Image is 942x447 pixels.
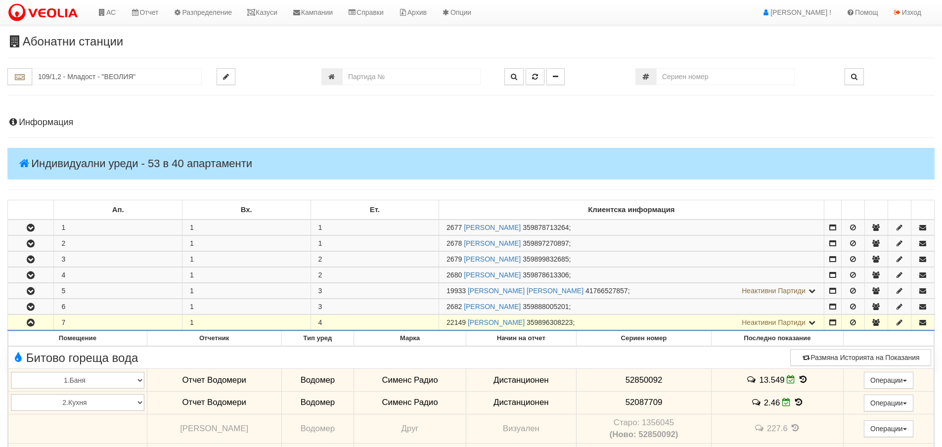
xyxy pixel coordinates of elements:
[464,239,521,247] a: [PERSON_NAME]
[576,414,711,443] td: Устройство със сериен номер 1356045 беше подменено от устройство със сериен номер 52850092
[54,283,182,299] td: 5
[311,200,439,220] td: Ет.: No sort applied, sorting is disabled
[318,318,322,326] span: 4
[464,303,521,311] a: [PERSON_NAME]
[447,271,462,279] span: Партида №
[439,252,824,267] td: ;
[466,414,576,443] td: Визуален
[466,331,576,346] th: Начин на отчет
[370,206,380,214] b: Ет.
[354,331,466,346] th: Марка
[318,271,322,279] span: 2
[182,283,311,299] td: 1
[911,200,934,220] td: : No sort applied, sorting is disabled
[281,369,354,392] td: Водомер
[147,331,281,346] th: Отчетник
[523,271,569,279] span: 359878613306
[7,148,935,179] h4: Индивидуални уреди - 53 в 40 апартаменти
[7,35,935,48] h3: Абонатни станции
[787,375,795,384] i: Редакция Отчет към 30/09/2025
[523,303,569,311] span: 359888005201
[764,398,780,407] span: 2.46
[464,255,521,263] a: [PERSON_NAME]
[864,420,913,437] button: Операции
[527,318,573,326] span: 359896308223
[439,220,824,235] td: ;
[241,206,252,214] b: Вх.
[888,200,911,220] td: : No sort applied, sorting is disabled
[746,375,759,384] span: История на забележките
[656,68,795,85] input: Сериен номер
[281,414,354,443] td: Водомер
[447,303,462,311] span: Партида №
[626,398,663,407] span: 52087709
[182,315,311,331] td: 1
[464,271,521,279] a: [PERSON_NAME]
[342,68,481,85] input: Партида №
[767,424,788,433] span: 227.6
[610,430,678,439] b: (Ново: 52850092)
[11,352,138,364] span: Битово гореща вода
[466,391,576,414] td: Дистанционен
[54,299,182,314] td: 6
[182,268,311,283] td: 1
[439,315,824,331] td: ;
[790,423,801,433] span: История на показанията
[281,331,354,346] th: Тип уред
[182,236,311,251] td: 1
[793,398,804,407] span: История на показанията
[54,236,182,251] td: 2
[439,200,824,220] td: Клиентска информация: No sort applied, sorting is disabled
[447,239,462,247] span: Партида №
[864,395,913,411] button: Операции
[468,318,525,326] a: [PERSON_NAME]
[54,252,182,267] td: 3
[588,206,674,214] b: Клиентска информация
[7,2,83,23] img: VeoliaLogo.png
[182,398,246,407] span: Отчет Водомери
[182,220,311,235] td: 1
[439,299,824,314] td: ;
[790,349,931,366] button: Размяна Историята на Показания
[439,283,824,299] td: ;
[864,200,888,220] td: : No sort applied, sorting is disabled
[751,398,763,407] span: История на забележките
[7,118,935,128] h4: Информация
[281,391,354,414] td: Водомер
[798,375,808,384] span: История на показанията
[523,255,569,263] span: 359899832685
[54,220,182,235] td: 1
[447,318,466,326] span: Партида №
[712,331,844,346] th: Последно показание
[782,398,791,406] i: Редакция Отчет към 30/09/2025
[8,200,54,220] td: : No sort applied, sorting is disabled
[864,372,913,389] button: Операции
[318,223,322,231] span: 1
[742,287,806,295] span: Неактивни Партиди
[318,287,322,295] span: 3
[54,200,182,220] td: Ап.: No sort applied, sorting is disabled
[54,315,182,331] td: 7
[824,200,841,220] td: : No sort applied, sorting is disabled
[523,223,569,231] span: 359878713264
[54,268,182,283] td: 4
[182,252,311,267] td: 1
[585,287,628,295] span: 41766527857
[32,68,202,85] input: Абонатна станция
[112,206,124,214] b: Ап.
[182,200,311,220] td: Вх.: No sort applied, sorting is disabled
[318,255,322,263] span: 2
[180,424,248,433] span: [PERSON_NAME]
[182,375,246,385] span: Отчет Водомери
[447,255,462,263] span: Партида №
[754,423,767,433] span: История на забележките
[447,287,466,295] span: Партида №
[576,331,711,346] th: Сериен номер
[354,414,466,443] td: Друг
[742,318,806,326] span: Неактивни Партиди
[439,268,824,283] td: ;
[447,223,462,231] span: Партида №
[8,331,147,346] th: Помещение
[523,239,569,247] span: 359897270897
[318,303,322,311] span: 3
